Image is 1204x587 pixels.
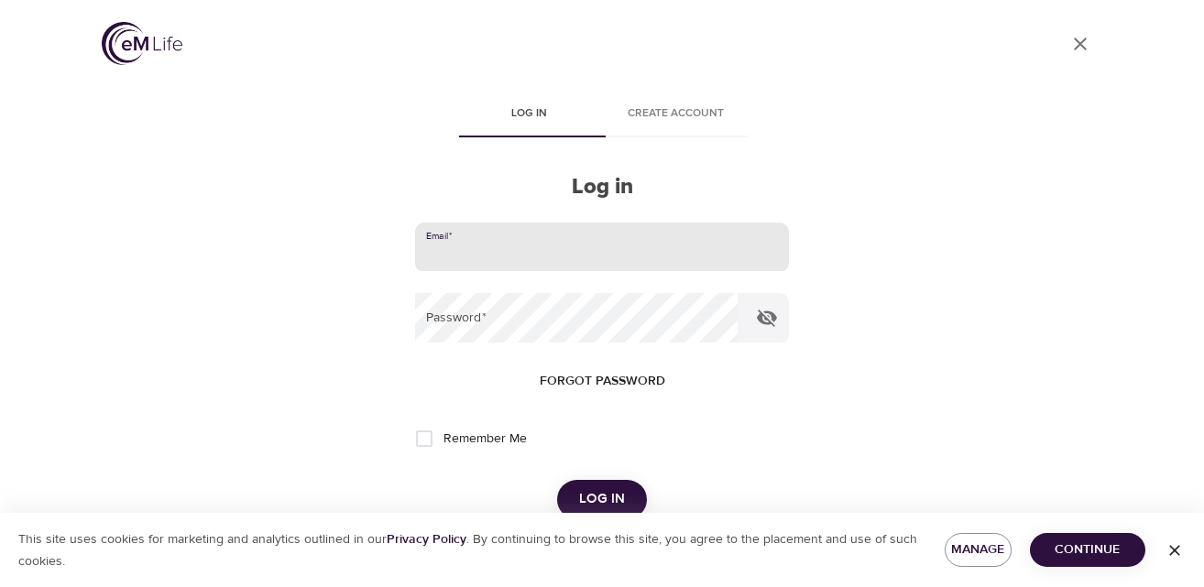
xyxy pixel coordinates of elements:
[557,480,647,518] button: Log in
[466,104,591,124] span: Log in
[387,531,466,548] a: Privacy Policy
[613,104,738,124] span: Create account
[540,370,665,393] span: Forgot password
[1045,538,1131,561] span: Continue
[945,533,1012,567] button: Manage
[102,22,182,65] img: logo
[415,174,789,201] h2: Log in
[443,429,527,449] span: Remember Me
[1030,533,1145,567] button: Continue
[959,538,997,561] span: Manage
[415,93,789,137] div: disabled tabs example
[579,487,625,511] span: Log in
[532,364,673,398] button: Forgot password
[1058,22,1102,66] a: close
